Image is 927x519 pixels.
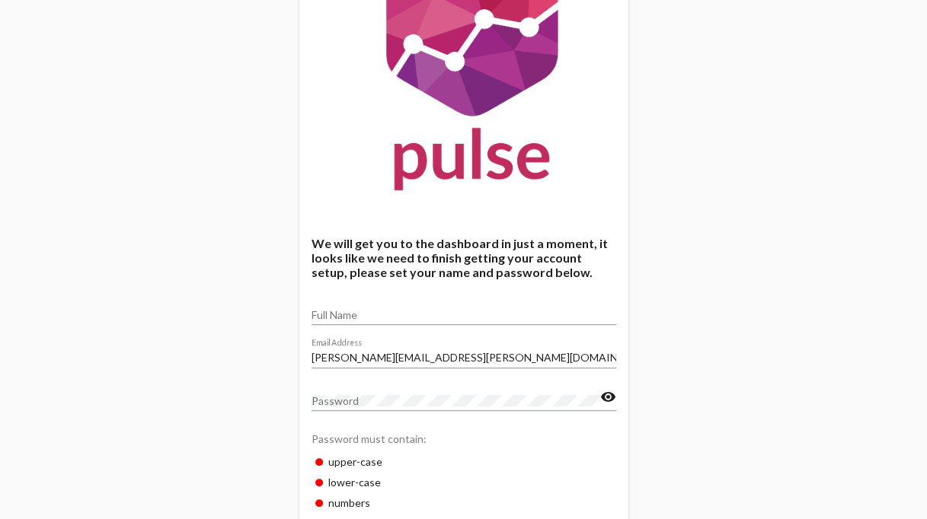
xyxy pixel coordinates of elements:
[312,425,616,451] div: Password must contain:
[312,236,616,279] h4: We will get you to the dashboard in just a moment, it looks like we need to finish getting your a...
[600,388,616,406] mat-icon: visibility
[312,492,616,513] div: numbers
[312,472,616,492] div: lower-case
[312,451,616,472] div: upper-case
